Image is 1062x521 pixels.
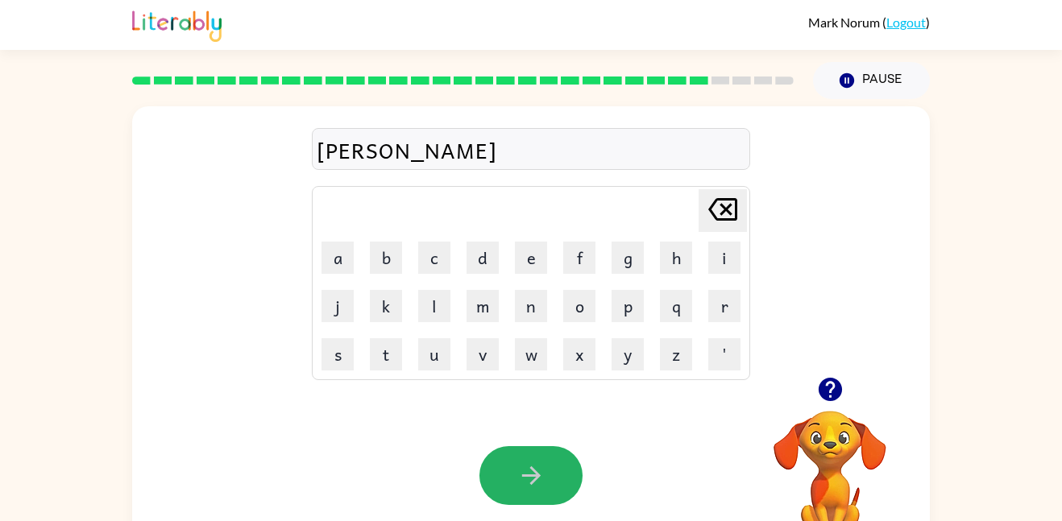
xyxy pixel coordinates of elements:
[418,290,450,322] button: l
[808,14,930,30] div: ( )
[660,242,692,274] button: h
[660,338,692,370] button: z
[563,242,595,274] button: f
[612,338,644,370] button: y
[322,242,354,274] button: a
[467,290,499,322] button: m
[418,338,450,370] button: u
[515,242,547,274] button: e
[612,290,644,322] button: p
[322,290,354,322] button: j
[515,290,547,322] button: n
[708,338,740,370] button: '
[886,14,926,30] a: Logout
[418,242,450,274] button: c
[708,290,740,322] button: r
[515,338,547,370] button: w
[322,338,354,370] button: s
[370,242,402,274] button: b
[563,338,595,370] button: x
[370,338,402,370] button: t
[132,6,222,42] img: Literably
[612,242,644,274] button: g
[808,14,882,30] span: Mark Norum
[467,338,499,370] button: v
[708,242,740,274] button: i
[467,242,499,274] button: d
[660,290,692,322] button: q
[813,62,930,99] button: Pause
[317,133,745,167] div: [PERSON_NAME]
[563,290,595,322] button: o
[370,290,402,322] button: k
